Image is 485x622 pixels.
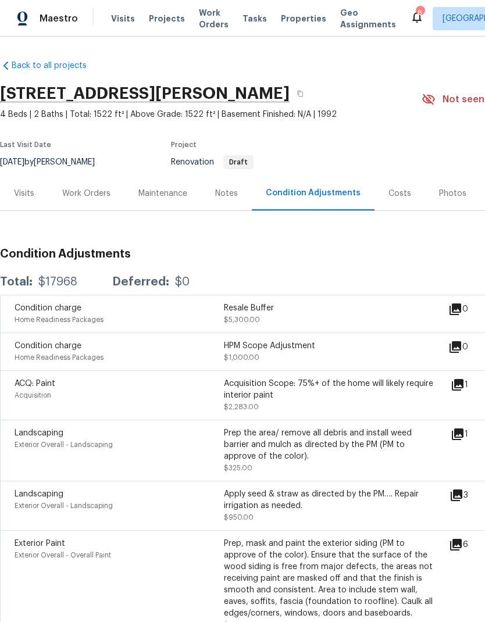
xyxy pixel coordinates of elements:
span: Visits [111,13,135,24]
span: Landscaping [15,490,63,498]
span: Tasks [243,15,267,23]
div: HPM Scope Adjustment [224,340,433,352]
div: Costs [388,188,411,199]
span: $325.00 [224,464,252,471]
div: Photos [439,188,466,199]
span: Geo Assignments [340,7,396,30]
div: Visits [14,188,34,199]
span: $1,000.00 [224,354,259,361]
div: Prep, mask and paint the exterior siding (PM to approve of the color). Ensure that the surface of... [224,538,433,619]
span: Project [171,141,197,148]
span: Landscaping [15,429,63,437]
span: Exterior Paint [15,539,65,548]
span: $5,300.00 [224,316,260,323]
span: Home Readiness Packages [15,354,104,361]
span: Work Orders [199,7,229,30]
span: $2,283.00 [224,403,259,410]
div: Acquisition Scope: 75%+ of the home will likely require interior paint [224,378,433,401]
span: Condition charge [15,304,81,312]
div: Prep the area/ remove all debris and install weed barrier and mulch as directed by the PM (PM to ... [224,427,433,462]
button: Copy Address [290,83,311,104]
div: $17968 [38,276,77,288]
span: ACQ: Paint [15,380,55,388]
span: Draft [224,159,252,166]
span: Projects [149,13,185,24]
div: Work Orders [62,188,110,199]
span: Home Readiness Packages [15,316,104,323]
span: Maestro [40,13,78,24]
div: Apply seed & straw as directed by the PM…. Repair irrigation as needed. [224,488,433,512]
div: $0 [175,276,190,288]
span: Acquisition [15,392,51,399]
div: Notes [215,188,238,199]
div: Condition Adjustments [266,187,361,199]
div: 8 [416,7,424,19]
span: Exterior Overall - Landscaping [15,502,113,509]
span: $950.00 [224,514,254,521]
span: Condition charge [15,342,81,350]
div: Maintenance [138,188,187,199]
span: Renovation [171,158,254,166]
div: Deferred: [112,276,169,288]
span: Exterior Overall - Overall Paint [15,552,111,559]
span: Exterior Overall - Landscaping [15,441,113,448]
div: Resale Buffer [224,302,433,314]
span: Properties [281,13,326,24]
